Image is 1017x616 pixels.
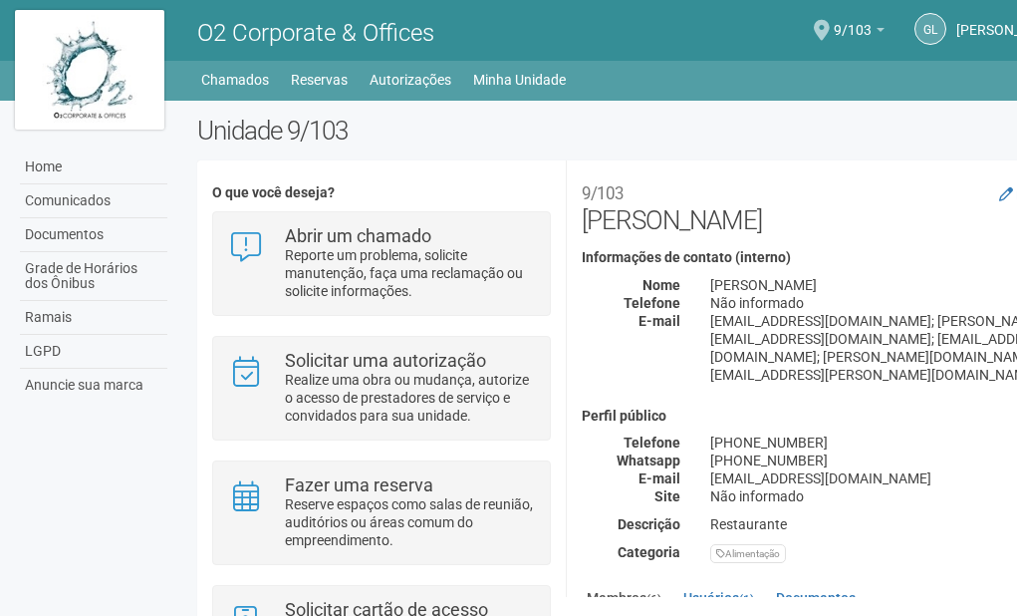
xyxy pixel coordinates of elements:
[739,592,754,606] small: (1)
[642,277,680,293] strong: Nome
[618,516,680,532] strong: Descrição
[285,495,535,549] p: Reserve espaços como salas de reunião, auditórios ou áreas comum do empreendimento.
[473,66,566,94] a: Minha Unidade
[678,583,759,613] a: Usuários(1)
[15,10,164,130] img: logo.jpg
[618,544,680,560] strong: Categoria
[201,66,269,94] a: Chamados
[834,25,885,41] a: 9/103
[20,151,167,184] a: Home
[638,470,680,486] strong: E-mail
[20,218,167,252] a: Documentos
[20,184,167,218] a: Comunicados
[20,335,167,369] a: LGPD
[212,185,550,200] h4: O que você deseja?
[285,350,486,371] strong: Solicitar uma autorização
[914,13,946,45] a: GL
[624,295,680,311] strong: Telefone
[646,592,661,606] small: (6)
[197,19,434,47] span: O2 Corporate & Offices
[285,246,535,300] p: Reporte um problema, solicite manutenção, faça uma reclamação ou solicite informações.
[285,371,535,425] p: Realize uma obra ou mudança, autorize o acesso de prestadores de serviço e convidados para sua un...
[834,3,872,38] span: 9/103
[228,476,534,549] a: Fazer uma reserva Reserve espaços como salas de reunião, auditórios ou áreas comum do empreendime...
[617,453,680,468] strong: Whatsapp
[20,301,167,335] a: Ramais
[582,183,624,203] small: 9/103
[285,225,431,246] strong: Abrir um chamado
[654,488,680,504] strong: Site
[582,583,666,616] a: Membros(6)
[228,352,534,425] a: Solicitar uma autorização Realize uma obra ou mudança, autorize o acesso de prestadores de serviç...
[20,252,167,301] a: Grade de Horários dos Ônibus
[370,66,451,94] a: Autorizações
[638,313,680,329] strong: E-mail
[285,474,433,495] strong: Fazer uma reserva
[228,227,534,300] a: Abrir um chamado Reporte um problema, solicite manutenção, faça uma reclamação ou solicite inform...
[624,435,680,451] strong: Telefone
[710,544,786,563] div: Alimentação
[291,66,348,94] a: Reservas
[20,369,167,402] a: Anuncie sua marca
[771,583,861,613] a: Documentos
